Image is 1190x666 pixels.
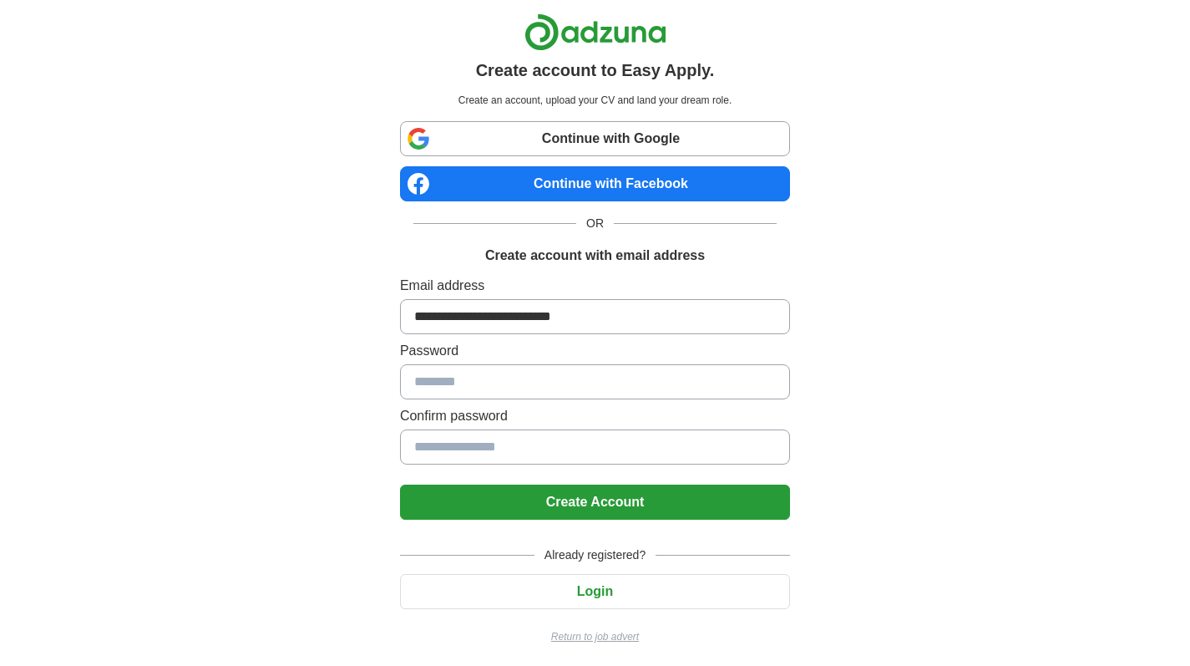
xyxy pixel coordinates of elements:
a: Login [400,584,790,598]
h1: Create account with email address [485,246,705,266]
button: Login [400,574,790,609]
h1: Create account to Easy Apply. [476,58,715,83]
p: Create an account, upload your CV and land your dream role. [403,93,787,108]
span: Already registered? [534,547,656,564]
span: OR [576,215,614,232]
label: Confirm password [400,406,790,426]
a: Continue with Facebook [400,166,790,201]
button: Create Account [400,485,790,520]
a: Return to job advert [400,629,790,644]
a: Continue with Google [400,121,790,156]
label: Email address [400,276,790,296]
img: Adzuna logo [524,13,666,51]
label: Password [400,341,790,361]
